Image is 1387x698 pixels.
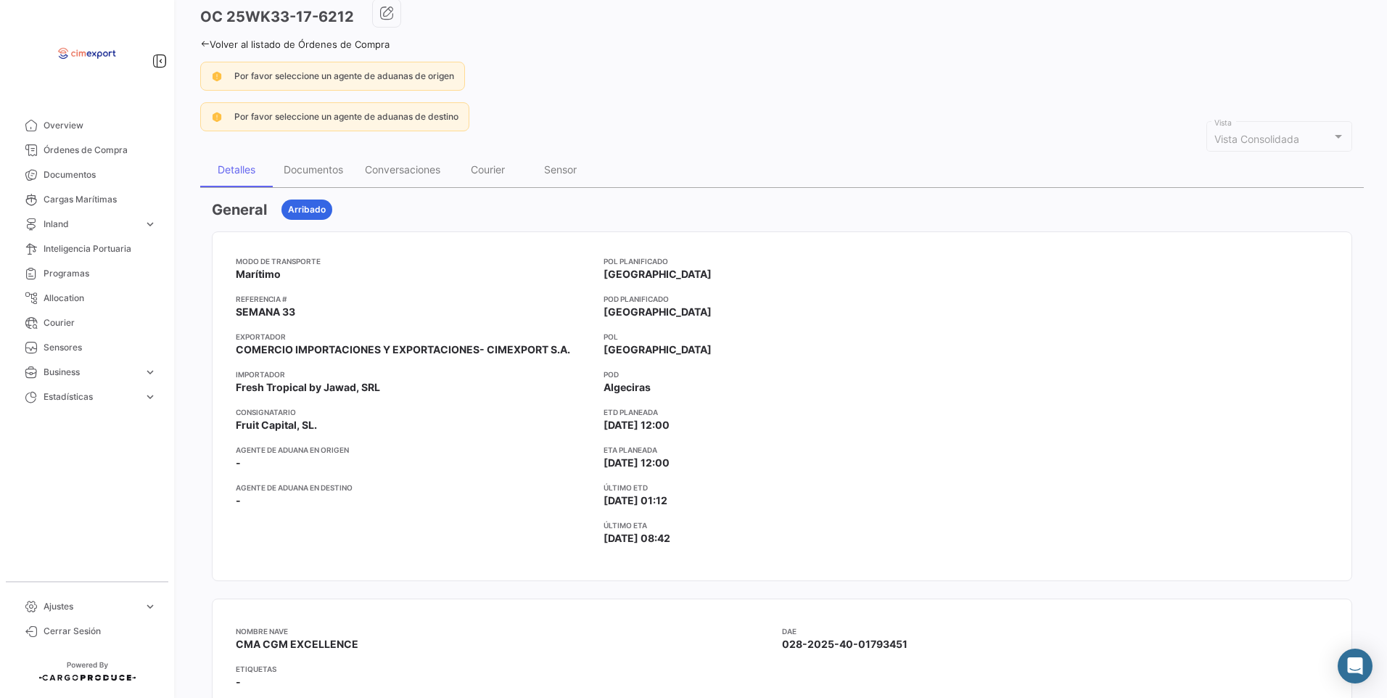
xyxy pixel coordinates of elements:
div: Sensor [544,163,577,176]
span: Fresh Tropical by Jawad, SRL [236,380,380,395]
span: Programas [44,267,157,280]
span: Inteligencia Portuaria [44,242,157,255]
div: Documentos [284,163,343,176]
app-card-info-title: Nombre Nave [236,625,782,637]
span: Por favor seleccione un agente de aduanas de origen [234,70,454,81]
a: Documentos [12,163,162,187]
span: Marítimo [236,267,281,282]
span: expand_more [144,600,157,613]
span: Sensores [44,341,157,354]
app-card-info-title: Modo de Transporte [236,255,592,267]
app-card-info-title: Importador [236,369,592,380]
span: COMERCIO IMPORTACIONES Y EXPORTACIONES- CIMEXPORT S.A. [236,342,570,357]
h3: General [212,200,267,220]
span: - [236,493,241,508]
span: Cerrar Sesión [44,625,157,638]
app-card-info-title: ETA planeada [604,444,960,456]
span: expand_more [144,218,157,231]
div: Courier [471,163,505,176]
a: Sensores [12,335,162,360]
span: Ajustes [44,600,138,613]
app-card-info-title: Último ETD [604,482,960,493]
app-card-info-title: Referencia # [236,293,592,305]
div: Abrir Intercom Messenger [1338,649,1372,683]
span: CMA CGM EXCELLENCE [236,638,358,650]
span: Por favor seleccione un agente de aduanas de destino [234,111,458,122]
div: Detalles [218,163,255,176]
app-card-info-title: Etiquetas [236,663,1328,675]
mat-select-trigger: Vista Consolidada [1214,133,1299,145]
span: [DATE] 08:42 [604,531,670,546]
span: expand_more [144,390,157,403]
app-card-info-title: POD Planificado [604,293,960,305]
span: Business [44,366,138,379]
span: expand_more [144,366,157,379]
span: Fruit Capital, SL. [236,418,317,432]
span: 028-2025-40-01793451 [782,638,907,650]
span: [DATE] 12:00 [604,456,670,470]
span: [GEOGRAPHIC_DATA] [604,342,712,357]
span: Overview [44,119,157,132]
span: Órdenes de Compra [44,144,157,157]
app-card-info-title: Agente de Aduana en Destino [236,482,592,493]
span: Algeciras [604,380,651,395]
a: Allocation [12,286,162,311]
a: Inteligencia Portuaria [12,237,162,261]
app-card-info-title: POL [604,331,960,342]
a: Órdenes de Compra [12,138,162,163]
div: Conversaciones [365,163,440,176]
span: - [236,456,241,470]
app-card-info-title: POL Planificado [604,255,960,267]
span: Inland [44,218,138,231]
span: Allocation [44,292,157,305]
span: [GEOGRAPHIC_DATA] [604,305,712,319]
span: SEMANA 33 [236,305,295,319]
span: - [236,675,241,689]
app-card-info-title: POD [604,369,960,380]
img: logo-cimexport.png [51,17,123,90]
app-card-info-title: Exportador [236,331,592,342]
span: [DATE] 01:12 [604,493,667,508]
app-card-info-title: Último ETA [604,520,960,531]
span: Arribado [288,203,326,216]
a: Courier [12,311,162,335]
app-card-info-title: DAE [782,625,1328,637]
span: Estadísticas [44,390,138,403]
span: Courier [44,316,157,329]
span: [GEOGRAPHIC_DATA] [604,267,712,282]
span: Documentos [44,168,157,181]
a: Cargas Marítimas [12,187,162,212]
a: Volver al listado de Órdenes de Compra [200,38,390,50]
app-card-info-title: ETD planeada [604,406,960,418]
app-card-info-title: Agente de Aduana en Origen [236,444,592,456]
a: Overview [12,113,162,138]
a: Programas [12,261,162,286]
span: Cargas Marítimas [44,193,157,206]
span: [DATE] 12:00 [604,418,670,432]
h3: OC 25WK33-17-6212 [200,7,354,27]
app-card-info-title: Consignatario [236,406,592,418]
